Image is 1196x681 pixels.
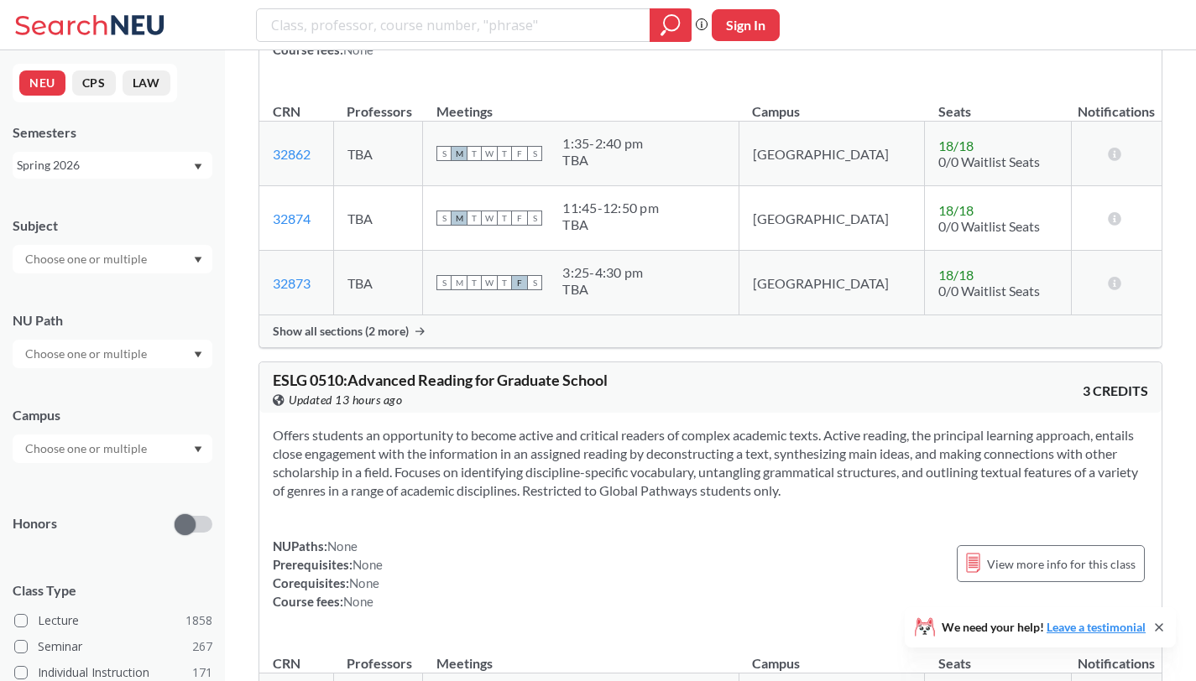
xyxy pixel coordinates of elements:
[17,249,158,269] input: Choose one or multiple
[938,218,1040,234] span: 0/0 Waitlist Seats
[273,102,300,121] div: CRN
[13,216,212,235] div: Subject
[739,251,925,315] td: [GEOGRAPHIC_DATA]
[452,275,467,290] span: M
[512,211,527,226] span: F
[273,324,409,339] span: Show all sections (2 more)
[289,391,402,409] span: Updated 13 hours ago
[562,200,659,216] div: 11:45 - 12:50 pm
[562,152,643,169] div: TBA
[562,264,643,281] div: 3:25 - 4:30 pm
[192,637,212,656] span: 267
[562,216,659,233] div: TBA
[482,146,497,161] span: W
[467,211,482,226] span: T
[273,146,311,162] a: 32862
[333,86,423,122] th: Professors
[273,275,311,291] a: 32873
[194,351,202,358] svg: Dropdown arrow
[987,554,1136,574] span: View more info for this class
[194,446,202,453] svg: Dropdown arrow
[423,637,739,673] th: Meetings
[72,70,116,96] button: CPS
[17,439,158,459] input: Choose one or multiple
[512,275,527,290] span: F
[938,138,974,153] span: 18 / 18
[343,594,373,609] span: None
[467,275,482,290] span: T
[482,211,497,226] span: W
[650,8,692,42] div: magnifying glass
[327,538,358,554] span: None
[194,257,202,263] svg: Dropdown arrow
[925,86,1072,122] th: Seats
[273,654,300,673] div: CRN
[273,537,383,611] div: NUPaths: Prerequisites: Corequisites: Course fees:
[938,202,974,218] span: 18 / 18
[353,557,383,572] span: None
[333,251,423,315] td: TBA
[13,340,212,368] div: Dropdown arrow
[497,211,512,226] span: T
[938,267,974,283] span: 18 / 18
[17,344,158,364] input: Choose one or multiple
[13,311,212,330] div: NU Path
[1083,382,1148,400] span: 3 CREDITS
[13,152,212,179] div: Spring 2026Dropdown arrow
[712,9,780,41] button: Sign In
[19,70,65,96] button: NEU
[497,146,512,161] span: T
[259,315,1162,347] div: Show all sections (2 more)
[452,211,467,226] span: M
[194,164,202,170] svg: Dropdown arrow
[527,146,542,161] span: S
[333,186,423,251] td: TBA
[925,637,1072,673] th: Seats
[13,581,212,600] span: Class Type
[938,153,1040,169] span: 0/0 Waitlist Seats
[452,146,467,161] span: M
[436,275,452,290] span: S
[13,123,212,142] div: Semesters
[14,636,212,658] label: Seminar
[13,514,57,533] p: Honors
[497,275,512,290] span: T
[349,575,379,590] span: None
[938,283,1040,299] span: 0/0 Waitlist Seats
[333,122,423,186] td: TBA
[482,275,497,290] span: W
[269,11,638,39] input: Class, professor, course number, "phrase"
[273,426,1148,500] section: Offers students an opportunity to become active and critical readers of complex academic texts. A...
[423,86,739,122] th: Meetings
[273,371,608,389] span: ESLG 0510 : Advanced Reading for Graduate School
[1047,620,1146,634] a: Leave a testimonial
[185,611,212,630] span: 1858
[661,13,681,37] svg: magnifying glass
[467,146,482,161] span: T
[13,245,212,273] div: Dropdown arrow
[333,637,423,673] th: Professors
[527,275,542,290] span: S
[562,281,643,298] div: TBA
[17,156,192,174] div: Spring 2026
[739,86,925,122] th: Campus
[739,186,925,251] td: [GEOGRAPHIC_DATA]
[13,406,212,424] div: Campus
[1072,86,1162,122] th: Notifications
[13,434,212,463] div: Dropdown arrow
[436,211,452,226] span: S
[512,146,527,161] span: F
[739,637,925,673] th: Campus
[527,211,542,226] span: S
[942,621,1146,633] span: We need your help!
[436,146,452,161] span: S
[739,122,925,186] td: [GEOGRAPHIC_DATA]
[123,70,170,96] button: LAW
[562,135,643,152] div: 1:35 - 2:40 pm
[14,610,212,632] label: Lecture
[1072,637,1162,673] th: Notifications
[273,211,311,226] a: 32874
